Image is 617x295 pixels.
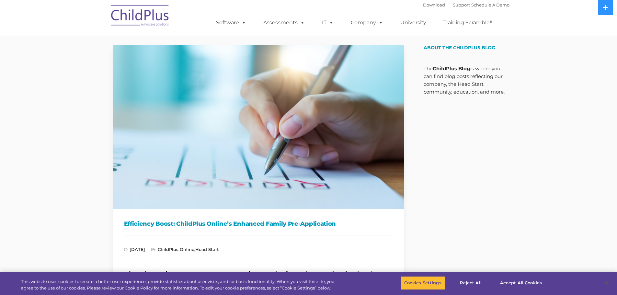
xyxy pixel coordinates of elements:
[151,247,219,252] span: ,
[315,16,340,29] a: IT
[437,16,499,29] a: Training Scramble!!
[424,45,495,51] span: About the ChildPlus Blog
[257,16,311,29] a: Assessments
[451,276,491,290] button: Reject All
[158,247,194,252] a: ChildPlus Online
[453,2,470,7] a: Support
[471,2,509,7] a: Schedule A Demo
[497,276,545,290] button: Accept All Cookies
[124,219,393,229] h1: Efficiency Boost: ChildPlus Online’s Enhanced Family Pre-Application
[124,247,145,252] span: [DATE]
[344,16,390,29] a: Company
[113,45,404,209] img: Efficiency Boost: ChildPlus Online's Enhanced Family Pre-Application Process - Streamlining Appli...
[21,278,339,291] div: This website uses cookies to create a better user experience, provide statistics about user visit...
[195,247,219,252] a: Head Start
[210,16,253,29] a: Software
[424,65,505,96] p: The is where you can find blog posts reflecting our company, the Head Start community, education,...
[433,65,470,72] strong: ChildPlus Blog
[423,2,445,7] a: Download
[401,276,445,290] button: Cookies Settings
[423,2,509,7] font: |
[600,276,614,290] button: Close
[394,16,433,29] a: University
[108,0,173,33] img: ChildPlus by Procare Solutions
